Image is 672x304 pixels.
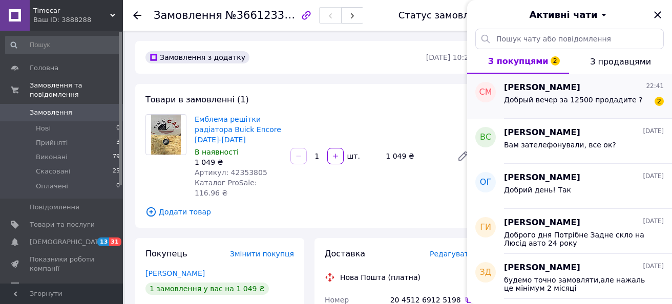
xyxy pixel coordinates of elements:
[655,97,664,106] span: 2
[195,157,282,167] div: 1 049 ₴
[345,151,361,161] div: шт.
[569,49,672,74] button: З продавцями
[504,186,571,194] span: Добрий день! Так
[36,167,71,176] span: Скасовані
[133,10,141,20] div: Повернутися назад
[225,9,298,21] span: №366123327
[480,177,491,188] span: ОГ
[504,262,580,274] span: [PERSON_NAME]
[652,9,664,21] button: Закрити
[30,203,79,212] span: Повідомлення
[5,36,121,54] input: Пошук
[643,217,664,226] span: [DATE]
[151,115,181,155] img: Емблема решітки радіатора Buick Encore 2013-2020
[467,119,672,164] button: вс[PERSON_NAME][DATE]Вам зателефонували, все ок?
[480,132,491,143] span: вс
[116,124,120,133] span: 0
[145,249,187,258] span: Покупець
[430,250,473,258] span: Редагувати
[30,81,123,99] span: Замовлення та повідомлення
[467,74,672,119] button: СМ[PERSON_NAME]22:41Добрый вечер за 12500 продадите ?2
[109,237,121,246] span: 31
[116,182,120,191] span: 0
[382,149,449,163] div: 1 049 ₴
[480,267,492,278] span: ЗД
[30,63,58,73] span: Головна
[145,206,473,218] span: Додати товар
[154,9,222,21] span: Замовлення
[113,167,120,176] span: 25
[504,231,649,247] span: Доброго дня Потрібне Задне скло на Люсід авто 24 року
[551,56,560,66] span: 2
[504,82,580,94] span: [PERSON_NAME]
[145,51,249,63] div: Замовлення з додатку
[398,10,493,20] div: Статус замовлення
[97,237,109,246] span: 13
[145,269,205,277] a: [PERSON_NAME]
[504,96,642,104] span: Добрый вечер за 12500 продадите ?
[33,15,123,25] div: Ваш ID: 3888288
[467,49,569,74] button: З покупцями2
[36,138,68,147] span: Прийняті
[643,172,664,181] span: [DATE]
[116,138,120,147] span: 3
[195,168,267,177] span: Артикул: 42353805
[30,255,95,273] span: Показники роботи компанії
[30,220,95,229] span: Товари та послуги
[453,146,473,166] a: Редагувати
[33,6,110,15] span: Timecar
[426,53,473,61] time: [DATE] 10:29
[496,8,643,21] button: Активні чати
[195,179,257,197] span: Каталог ProSale: 116.96 ₴
[646,82,664,91] span: 22:41
[113,153,120,162] span: 79
[467,209,672,254] button: ГИ[PERSON_NAME][DATE]Доброго дня Потрібне Задне скло на Люсід авто 24 року
[529,8,597,21] span: Активні чати
[30,282,56,291] span: Відгуки
[36,182,68,191] span: Оплачені
[195,148,239,156] span: В наявності
[504,141,616,149] span: Вам зателефонували, все ок?
[504,276,649,292] span: будемо точно замовляти,але нажаль це мінімум 2 місяці
[479,86,492,98] span: СМ
[230,250,294,258] span: Змінити покупця
[325,249,365,258] span: Доставка
[36,153,68,162] span: Виконані
[504,127,580,139] span: [PERSON_NAME]
[643,262,664,271] span: [DATE]
[30,237,106,247] span: [DEMOGRAPHIC_DATA]
[145,95,249,104] span: Товари в замовленні (1)
[467,164,672,209] button: ОГ[PERSON_NAME][DATE]Добрий день! Так
[504,172,580,184] span: [PERSON_NAME]
[480,222,491,233] span: ГИ
[488,56,549,66] span: З покупцями
[467,254,672,299] button: ЗД[PERSON_NAME][DATE]будемо точно замовляти,але нажаль це мінімум 2 місяці
[36,124,51,133] span: Нові
[145,283,269,295] div: 1 замовлення у вас на 1 049 ₴
[195,115,281,144] a: Емблема решітки радіатора Buick Encore [DATE]-[DATE]
[338,272,423,283] div: Нова Пошта (платна)
[504,217,580,229] span: [PERSON_NAME]
[30,108,72,117] span: Замовлення
[475,29,664,49] input: Пошук чату або повідомлення
[643,127,664,136] span: [DATE]
[590,57,651,67] span: З продавцями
